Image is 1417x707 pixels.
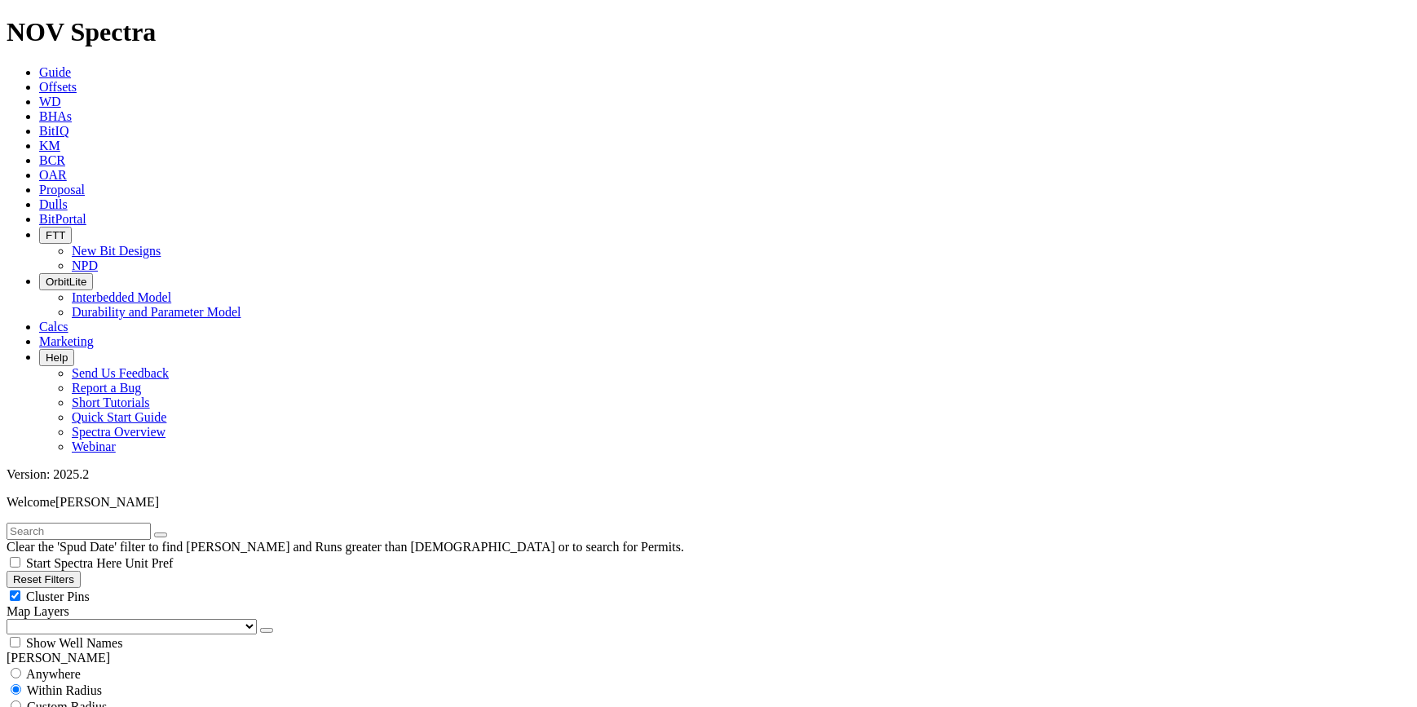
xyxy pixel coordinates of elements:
a: OAR [39,168,67,182]
span: Anywhere [26,667,81,681]
a: Report a Bug [72,381,141,395]
a: NPD [72,258,98,272]
a: Interbedded Model [72,290,171,304]
a: BHAs [39,109,72,123]
a: Dulls [39,197,68,211]
a: Short Tutorials [72,395,150,409]
a: BitIQ [39,124,68,138]
span: Help [46,351,68,364]
div: Version: 2025.2 [7,467,1410,482]
a: Calcs [39,320,68,334]
div: [PERSON_NAME] [7,651,1410,665]
input: Search [7,523,151,540]
a: Proposal [39,183,85,197]
span: OrbitLite [46,276,86,288]
h1: NOV Spectra [7,17,1410,47]
a: KM [39,139,60,152]
span: Unit Pref [125,556,173,570]
button: Reset Filters [7,571,81,588]
a: WD [39,95,61,108]
span: Within Radius [27,683,102,697]
span: Show Well Names [26,636,122,650]
span: Clear the 'Spud Date' filter to find [PERSON_NAME] and Runs greater than [DEMOGRAPHIC_DATA] or to... [7,540,684,554]
a: Spectra Overview [72,425,166,439]
a: Webinar [72,440,116,453]
a: Marketing [39,334,94,348]
span: Start Spectra Here [26,556,121,570]
span: Map Layers [7,604,69,618]
a: BCR [39,153,65,167]
span: Cluster Pins [26,590,90,603]
p: Welcome [7,495,1410,510]
button: FTT [39,227,72,244]
a: BitPortal [39,212,86,226]
a: Durability and Parameter Model [72,305,241,319]
input: Start Spectra Here [10,557,20,568]
a: Offsets [39,80,77,94]
a: New Bit Designs [72,244,161,258]
a: Send Us Feedback [72,366,169,380]
span: [PERSON_NAME] [55,495,159,509]
button: OrbitLite [39,273,93,290]
a: Guide [39,65,71,79]
button: Help [39,349,74,366]
a: Quick Start Guide [72,410,166,424]
span: FTT [46,229,65,241]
